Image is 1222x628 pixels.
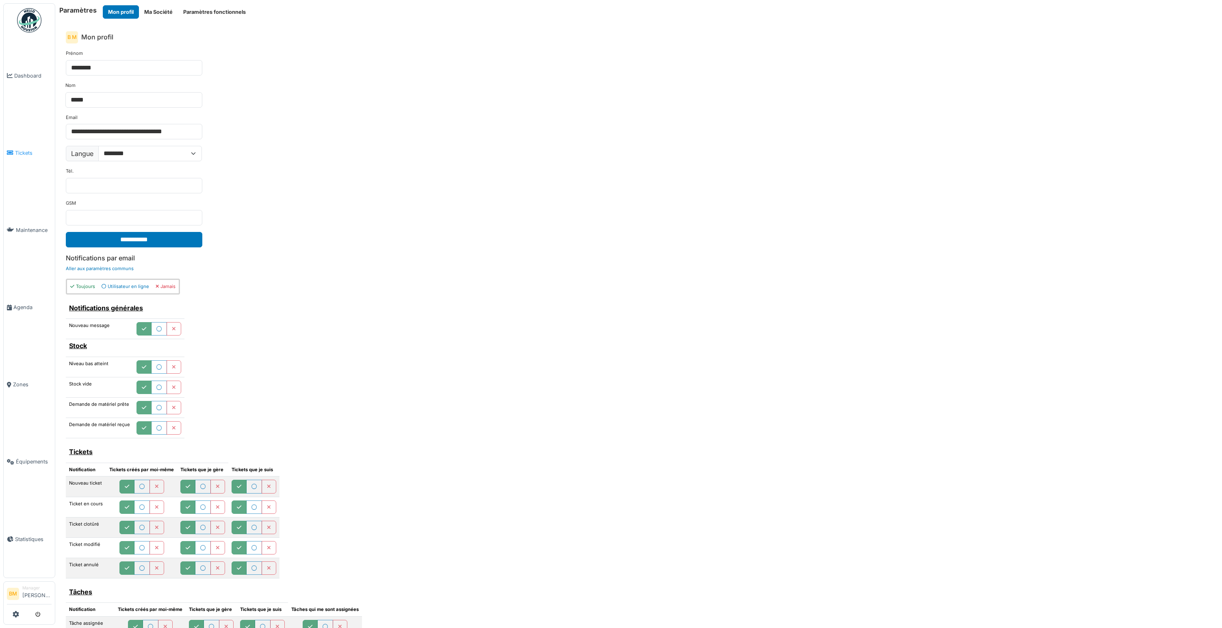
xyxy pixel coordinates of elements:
[4,500,55,578] a: Statistiques
[69,381,92,388] label: Stock vide
[102,283,149,290] div: Utilisateur en ligne
[66,50,83,57] label: Prénom
[7,585,52,604] a: BM Manager[PERSON_NAME]
[65,82,76,89] label: Nom
[4,269,55,346] a: Agenda
[7,588,19,600] li: BM
[4,423,55,500] a: Équipements
[237,603,288,617] th: Tickets que je suis
[66,558,106,578] td: Ticket annulé
[66,146,99,161] label: Langue
[66,266,134,271] a: Aller aux paramètres communs
[69,448,225,456] h6: Tickets
[66,254,1211,262] h6: Notifications par email
[69,360,108,367] label: Niveau bas atteint
[69,342,181,350] h6: Stock
[4,114,55,191] a: Tickets
[186,603,237,617] th: Tickets que je gère
[156,283,175,290] div: Jamais
[69,322,110,329] label: Nouveau message
[139,5,178,19] button: Ma Société
[69,421,130,428] label: Demande de matériel reçue
[177,463,228,476] th: Tickets que je gère
[228,463,279,476] th: Tickets que je suis
[115,603,186,617] th: Tickets créés par moi-même
[70,283,95,290] div: Toujours
[103,5,139,19] button: Mon profil
[66,168,74,175] label: Tél.
[4,346,55,423] a: Zones
[13,303,52,311] span: Agenda
[66,517,106,537] td: Ticket clotûré
[4,191,55,269] a: Maintenance
[69,588,285,596] h6: Tâches
[22,585,52,602] li: [PERSON_NAME]
[66,603,115,617] th: Notification
[17,8,41,32] img: Badge_color-CXgf-gQk.svg
[178,5,251,19] button: Paramètres fonctionnels
[66,200,76,207] label: GSM
[16,226,52,234] span: Maintenance
[81,33,113,41] h6: Mon profil
[288,603,362,617] th: Tâches qui me sont assignées
[66,537,106,558] td: Ticket modifié
[15,535,52,543] span: Statistiques
[15,149,52,157] span: Tickets
[69,304,181,312] h6: Notifications générales
[66,31,78,43] div: B M
[59,6,97,14] h6: Paramètres
[16,458,52,466] span: Équipements
[14,72,52,80] span: Dashboard
[106,463,177,476] th: Tickets créés par moi-même
[66,463,106,476] th: Notification
[66,476,106,497] td: Nouveau ticket
[66,114,78,121] label: Email
[13,381,52,388] span: Zones
[66,497,106,517] td: Ticket en cours
[22,585,52,591] div: Manager
[69,401,129,408] label: Demande de matériel prête
[4,37,55,114] a: Dashboard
